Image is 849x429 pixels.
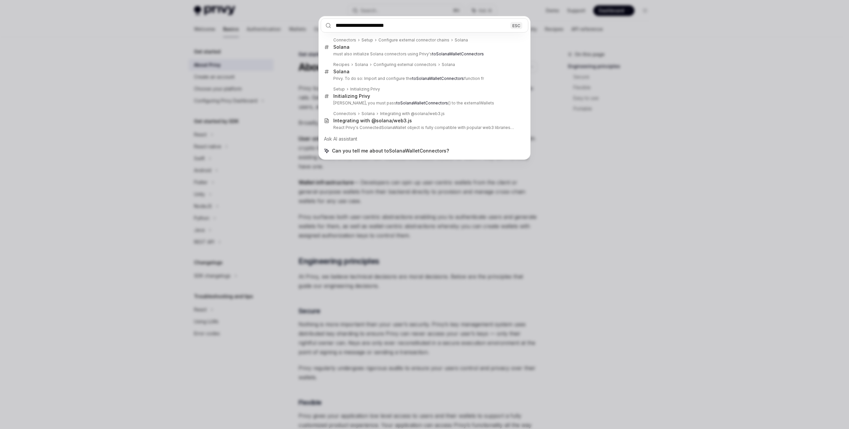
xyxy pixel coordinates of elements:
[510,22,522,29] div: ESC
[361,37,373,43] div: Setup
[321,133,528,145] div: Ask AI assistant
[442,62,455,67] div: Solana
[350,87,380,92] div: Initializing Privy
[332,148,449,154] span: Can you tell me about toSolanaWalletConnectors?
[412,76,464,81] b: toSolanaWalletConnectors
[333,69,350,75] div: Solana
[396,100,448,105] b: toSolanaWalletConnectors
[333,93,370,99] div: Initializing Privy
[333,87,345,92] div: Setup
[432,51,484,56] b: toSolanaWalletConnectors
[361,111,375,116] div: Solana
[333,100,514,106] p: [PERSON_NAME], you must pass () to the externalWallets
[373,62,436,67] div: Configuring external connectors
[333,76,514,81] p: Privy. To do so: Import and configure the function fr
[333,37,356,43] div: Connectors
[333,111,356,116] div: Connectors
[333,118,412,124] div: Integrating with @solana/web3.js
[333,44,350,50] div: Solana
[355,62,368,67] div: Solana
[378,37,449,43] div: Configure external connector chains
[333,125,514,130] p: React Privy's ConnectedSolanaWallet object is fully compatible with popular web3 libraries for int
[333,62,350,67] div: Recipes
[455,37,468,43] div: Solana
[380,111,445,116] div: Integrating with @solana/web3.js
[333,51,514,57] p: must also initialize Solana connectors using Privy's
